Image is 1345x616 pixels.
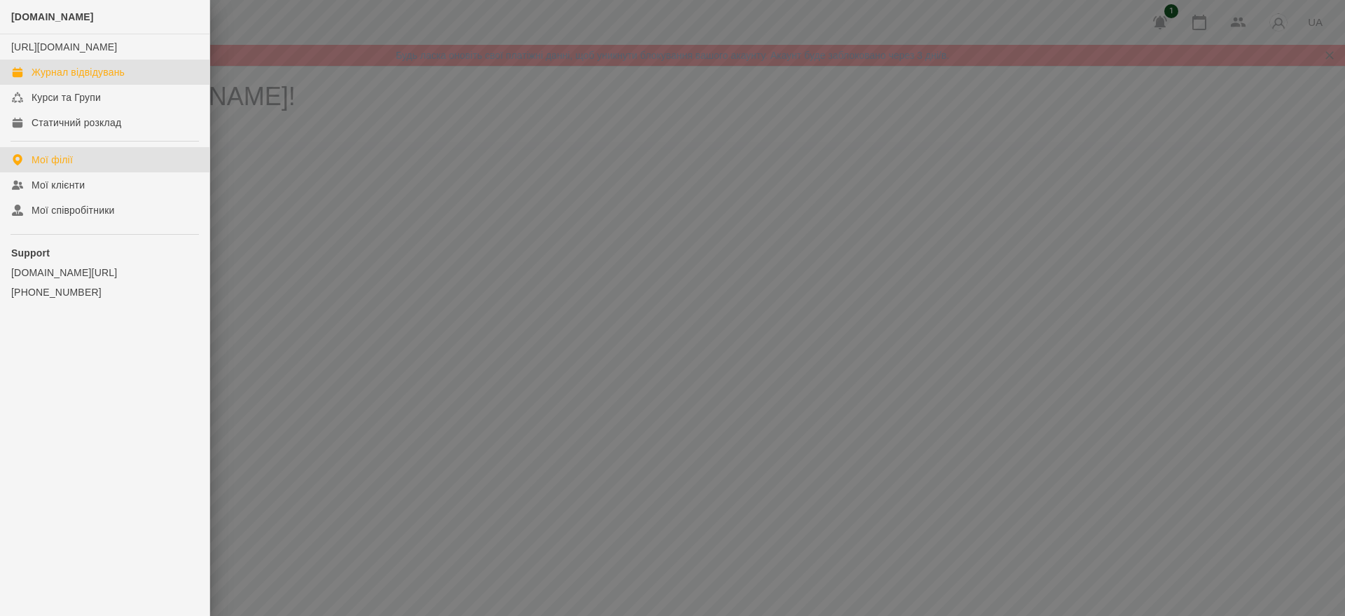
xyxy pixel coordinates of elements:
[11,41,117,53] a: [URL][DOMAIN_NAME]
[32,90,101,104] div: Курси та Групи
[11,285,198,299] a: [PHONE_NUMBER]
[32,153,73,167] div: Мої філії
[32,65,125,79] div: Журнал відвідувань
[32,203,115,217] div: Мої співробітники
[32,178,85,192] div: Мої клієнти
[11,11,94,22] span: [DOMAIN_NAME]
[32,116,121,130] div: Статичний розклад
[11,246,198,260] p: Support
[11,266,198,280] a: [DOMAIN_NAME][URL]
